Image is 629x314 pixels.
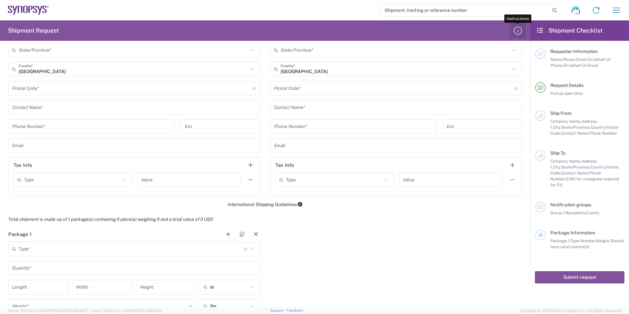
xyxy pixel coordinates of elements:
[550,57,563,62] span: Name,
[561,170,589,175] span: Contact Name,
[580,238,596,243] span: Number,
[550,230,595,235] span: Package Information
[586,210,599,215] span: Events
[550,238,570,243] span: Package 1:
[591,125,606,130] span: Country,
[550,49,598,54] span: Requester Information
[561,165,591,170] span: State/Province,
[596,238,610,243] span: Weight,
[8,231,32,238] h2: Package 1
[563,57,575,62] span: Phone,
[275,162,294,169] h2: Tax Info
[575,57,587,62] span: Email,
[553,165,561,170] span: City,
[591,165,606,170] span: Country,
[550,159,581,164] span: Company Name,
[134,309,162,313] span: [DATE] 08:02:06
[3,201,527,207] div: International Shipping Guidelines
[550,91,583,96] span: Pickup open date
[3,217,218,222] em: Total shipment is made up of 1 package(s) containing 0 piece(s) weighing 0 and a total value of 0...
[8,27,59,35] h2: Shipment Request
[91,309,162,313] span: Client: 2025.21.0-c751f8d
[287,308,303,312] a: Feedback
[550,83,584,88] span: Request Details
[535,271,624,283] button: Submit request
[13,162,32,169] h2: Tax Info
[563,63,598,68] span: On behalf of Email
[589,131,617,136] span: Phone Number
[550,150,566,156] span: Ship To
[270,308,287,312] a: Support
[566,210,586,215] span: Recipients,
[380,4,550,16] input: Shipment, tracking or reference number
[550,210,566,215] span: Group 1:
[570,238,580,243] span: Type,
[62,309,88,313] span: [DATE] 08:10:27
[536,27,603,35] h2: Shipment Checklist
[561,131,589,136] span: Contact Name,
[550,111,571,116] span: Ship From
[520,308,621,314] span: Copyright © [DATE]-[DATE] Agistix Inc., All Rights Reserved
[550,176,619,187] span: EORI for consignee required for EU
[553,125,561,130] span: City,
[8,309,88,313] span: Server: 2025.21.0-3046479f1b3
[550,119,581,124] span: Company Name,
[550,202,591,207] span: Notification groups
[561,125,591,130] span: State/Province,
